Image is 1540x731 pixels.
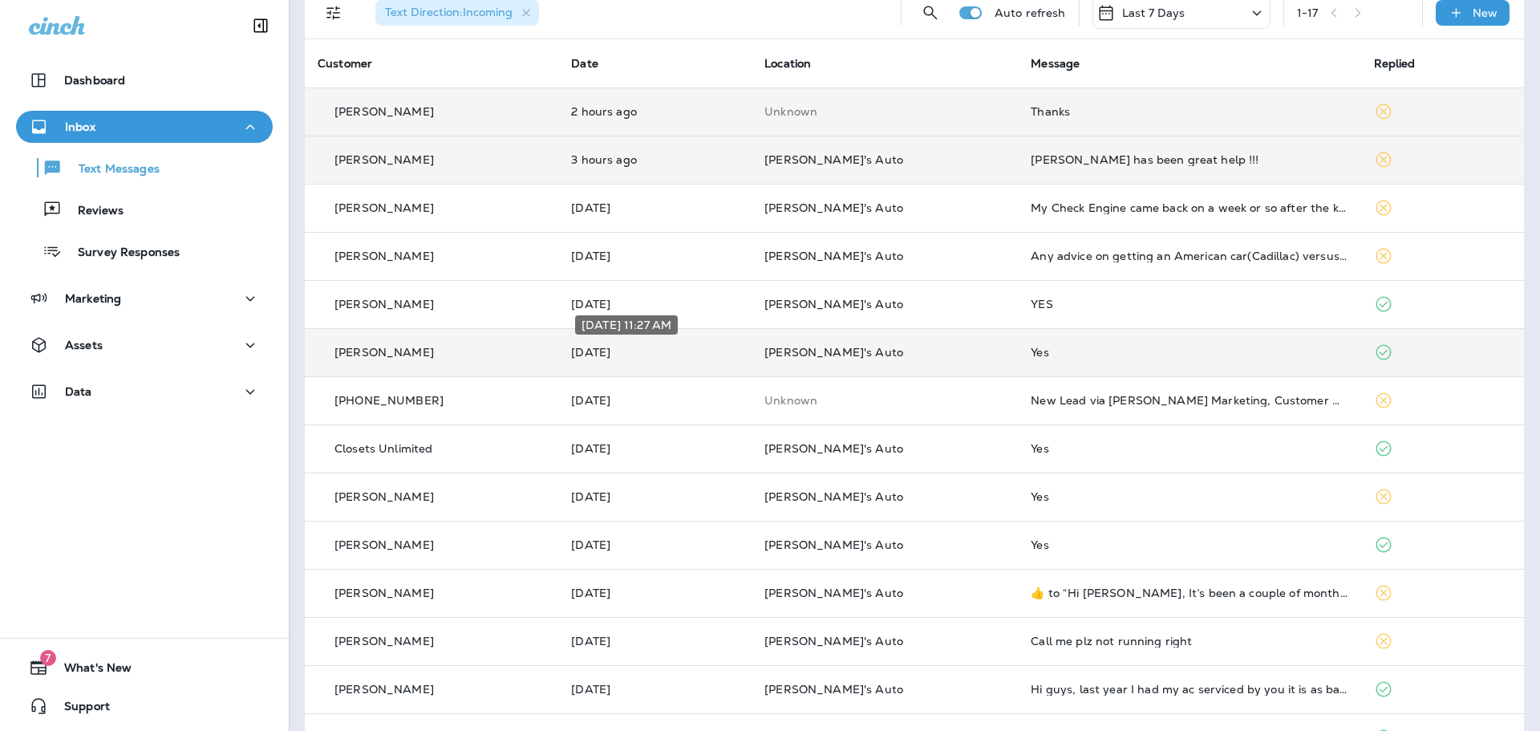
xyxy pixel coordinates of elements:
[764,586,903,600] span: [PERSON_NAME]'s Auto
[1031,394,1347,407] div: New Lead via Merrick Marketing, Customer Name: Martin B., Contact info: Masked phone number avail...
[65,292,121,305] p: Marketing
[62,246,180,261] p: Survey Responses
[764,56,811,71] span: Location
[16,64,273,96] button: Dashboard
[1031,490,1347,503] div: Yes
[764,682,903,696] span: [PERSON_NAME]'s Auto
[16,376,273,408] button: Data
[1297,6,1319,19] div: 1 - 17
[16,282,273,315] button: Marketing
[764,297,903,311] span: [PERSON_NAME]'s Auto
[65,385,92,398] p: Data
[334,587,434,599] p: [PERSON_NAME]
[16,690,273,722] button: Support
[16,652,273,684] button: 7What's New
[334,683,434,696] p: [PERSON_NAME]
[1031,683,1347,696] div: Hi guys, last year I had my ac serviced by you it is as bad now as it has ever been
[571,394,739,407] p: Sep 2, 2025 08:19 AM
[63,162,160,177] p: Text Messages
[1031,201,1347,214] div: My Check Engine came back on a week or so after the knock sensor was replaced. Everything seems t...
[571,298,739,311] p: Sep 2, 2025 01:39 PM
[334,250,434,262] p: [PERSON_NAME]
[571,490,739,503] p: Sep 1, 2025 11:16 AM
[1031,538,1347,551] div: Yes
[995,6,1066,19] p: Auto refresh
[764,249,903,263] span: [PERSON_NAME]'s Auto
[238,10,283,42] button: Collapse Sidebar
[1031,153,1347,166] div: Katherine has been great help !!!
[1374,56,1416,71] span: Replied
[334,490,434,503] p: [PERSON_NAME]
[571,105,739,118] p: Sep 4, 2025 12:50 PM
[318,56,372,71] span: Customer
[575,315,678,335] div: [DATE] 11:27 AM
[1031,105,1347,118] div: Thanks
[62,204,124,219] p: Reviews
[764,152,903,167] span: [PERSON_NAME]'s Auto
[764,394,1005,407] p: This customer does not have a last location and the phone number they messaged is not assigned to...
[334,105,434,118] p: [PERSON_NAME]
[334,346,434,359] p: [PERSON_NAME]
[334,153,434,166] p: [PERSON_NAME]
[334,442,432,455] p: Closets Unlimited
[764,105,1005,118] p: This customer does not have a last location and the phone number they messaged is not assigned to...
[764,441,903,456] span: [PERSON_NAME]'s Auto
[1031,250,1347,262] div: Any advice on getting an American car(Cadillac) versus Japanese. Are parts for American car more ...
[16,111,273,143] button: Inbox
[16,234,273,268] button: Survey Responses
[65,120,95,133] p: Inbox
[571,587,739,599] p: Aug 31, 2025 08:00 AM
[64,74,125,87] p: Dashboard
[16,329,273,361] button: Assets
[1031,442,1347,455] div: Yes
[1031,587,1347,599] div: ​👍​ to “ Hi Joseph, It’s been a couple of months since we serviced your 2011 Kia Soul at Evan's A...
[16,193,273,226] button: Reviews
[571,346,739,359] p: Sep 2, 2025 11:27 AM
[764,201,903,215] span: [PERSON_NAME]'s Auto
[1031,56,1080,71] span: Message
[1031,346,1347,359] div: Yes
[334,298,434,311] p: [PERSON_NAME]
[1031,635,1347,648] div: Call me plz not running right
[571,442,739,455] p: Sep 1, 2025 05:54 PM
[764,538,903,552] span: [PERSON_NAME]'s Auto
[1473,6,1497,19] p: New
[334,538,434,551] p: [PERSON_NAME]
[764,634,903,648] span: [PERSON_NAME]'s Auto
[334,635,434,648] p: [PERSON_NAME]
[571,635,739,648] p: Aug 30, 2025 05:52 PM
[48,700,110,719] span: Support
[764,345,903,359] span: [PERSON_NAME]'s Auto
[48,661,132,680] span: What's New
[571,56,598,71] span: Date
[16,151,273,185] button: Text Messages
[385,5,513,19] span: Text Direction : Incoming
[1122,6,1185,19] p: Last 7 Days
[571,250,739,262] p: Sep 3, 2025 05:35 AM
[571,538,739,551] p: Sep 1, 2025 11:14 AM
[571,683,739,696] p: Aug 28, 2025 04:25 PM
[764,489,903,504] span: [PERSON_NAME]'s Auto
[571,201,739,214] p: Sep 3, 2025 11:26 AM
[65,339,103,351] p: Assets
[334,394,444,407] p: [PHONE_NUMBER]
[40,650,56,666] span: 7
[334,201,434,214] p: [PERSON_NAME]
[1031,298,1347,311] div: YES
[571,153,739,166] p: Sep 4, 2025 12:07 PM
